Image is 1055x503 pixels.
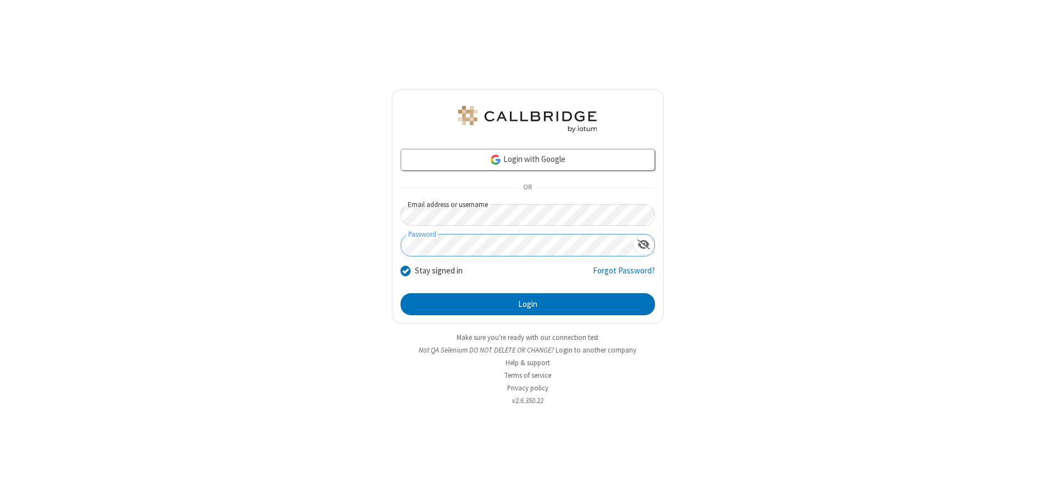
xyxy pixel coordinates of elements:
img: QA Selenium DO NOT DELETE OR CHANGE [456,106,599,132]
a: Make sure you're ready with our connection test [457,333,598,342]
a: Privacy policy [507,383,548,393]
button: Login to another company [556,345,636,355]
input: Email address or username [401,204,655,226]
a: Help & support [506,358,550,367]
a: Forgot Password? [593,265,655,286]
label: Stay signed in [415,265,463,277]
li: v2.6.350.22 [392,395,664,406]
button: Login [401,293,655,315]
a: Terms of service [504,371,551,380]
input: Password [401,234,633,256]
img: google-icon.png [490,154,502,166]
li: Not QA Selenium DO NOT DELETE OR CHANGE? [392,345,664,355]
a: Login with Google [401,149,655,171]
span: OR [519,180,536,195]
div: Show password [633,234,654,255]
